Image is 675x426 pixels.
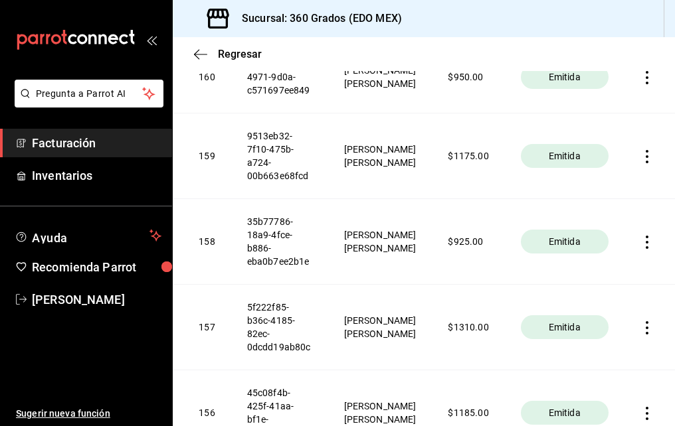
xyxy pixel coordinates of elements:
[194,48,262,60] button: Regresar
[432,40,504,113] th: $ 950.00
[231,113,328,199] th: 9513eb32-7f10-475b-a724-00b663e68fcd
[9,96,163,110] a: Pregunta a Parrot AI
[432,113,504,199] th: $ 1175.00
[146,35,157,45] button: open_drawer_menu
[231,199,328,285] th: 35b77786-18a9-4fce-b886-eba0b7ee2b1e
[328,199,433,285] th: [PERSON_NAME] [PERSON_NAME]
[32,258,161,276] span: Recomienda Parrot
[231,11,402,27] h3: Sucursal: 360 Grados (EDO MEX)
[183,40,231,113] th: 160
[432,199,504,285] th: $ 925.00
[32,291,161,309] span: [PERSON_NAME]
[328,113,433,199] th: [PERSON_NAME] [PERSON_NAME]
[328,40,433,113] th: [PERSON_NAME] [PERSON_NAME]
[231,40,328,113] th: 5ef1ec10-c8f3-4971-9d0a-c571697ee849
[543,406,586,419] span: Emitida
[15,80,163,107] button: Pregunta a Parrot AI
[183,113,231,199] th: 159
[183,199,231,285] th: 158
[543,320,586,334] span: Emitida
[328,285,433,370] th: [PERSON_NAME] [PERSON_NAME]
[16,407,161,421] span: Sugerir nueva función
[231,285,328,370] th: 5f222f85-b36c-4185-82ec-0dcdd19ab80c
[543,70,586,84] span: Emitida
[218,48,262,60] span: Regresar
[183,285,231,370] th: 157
[36,87,143,101] span: Pregunta a Parrot AI
[432,285,504,370] th: $ 1310.00
[32,228,144,244] span: Ayuda
[32,134,161,152] span: Facturación
[543,235,586,248] span: Emitida
[32,167,161,184] span: Inventarios
[543,149,586,163] span: Emitida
